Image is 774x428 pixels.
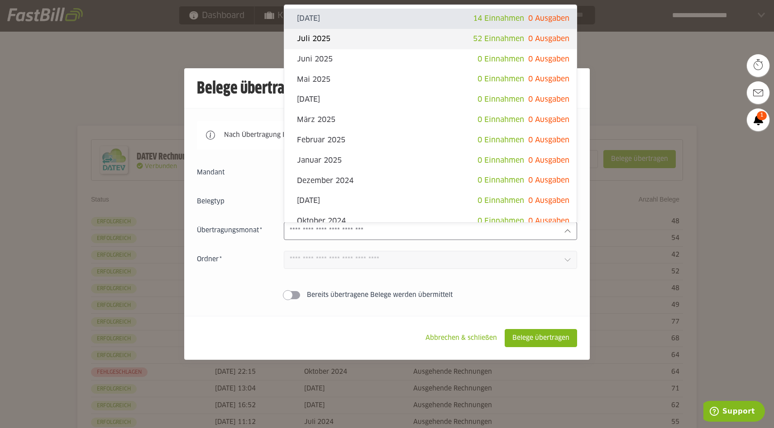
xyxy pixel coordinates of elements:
span: 0 Einnahmen [478,116,524,123]
span: 0 Einnahmen [478,75,524,83]
sl-option: Januar 2025 [284,151,577,171]
sl-option: Februar 2025 [284,130,577,151]
sl-option: Juni 2025 [284,49,577,70]
sl-option: Juli 2025 [284,29,577,49]
span: 52 Einnahmen [473,35,524,42]
span: 0 Ausgaben [528,157,569,164]
span: 1 [757,111,767,120]
span: 0 Ausgaben [528,96,569,103]
sl-option: [DATE] [284,9,577,29]
span: 0 Ausgaben [528,217,569,225]
sl-option: März 2025 [284,110,577,130]
span: 0 Ausgaben [528,116,569,123]
span: 0 Ausgaben [528,197,569,204]
span: 0 Einnahmen [478,56,524,63]
span: 0 Ausgaben [528,75,569,83]
span: 0 Ausgaben [528,56,569,63]
sl-option: Oktober 2024 [284,211,577,231]
span: 0 Einnahmen [478,136,524,144]
sl-switch: Bereits übertragene Belege werden übermittelt [197,291,577,300]
iframe: Öffnet ein Widget, in dem Sie weitere Informationen finden [703,401,765,423]
sl-option: Mai 2025 [284,69,577,89]
sl-button: Belege übertragen [505,329,577,347]
a: 1 [747,108,769,131]
span: 0 Einnahmen [478,157,524,164]
span: 0 Einnahmen [478,96,524,103]
span: 0 Einnahmen [478,217,524,225]
span: 0 Ausgaben [528,35,569,42]
sl-option: [DATE] [284,191,577,211]
span: 0 Einnahmen [478,177,524,184]
span: 14 Einnahmen [473,15,524,22]
span: 0 Einnahmen [478,197,524,204]
sl-option: [DATE] [284,89,577,110]
sl-button: Abbrechen & schließen [418,329,505,347]
sl-option: Dezember 2024 [284,170,577,191]
span: 0 Ausgaben [528,177,569,184]
span: 0 Ausgaben [528,15,569,22]
span: 0 Ausgaben [528,136,569,144]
